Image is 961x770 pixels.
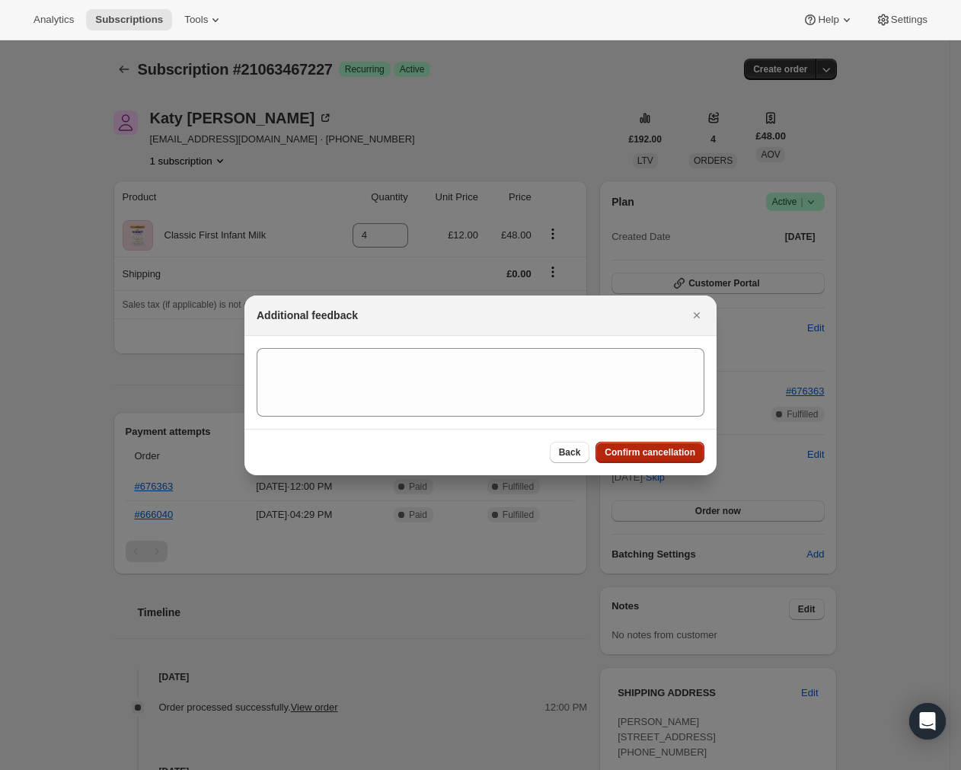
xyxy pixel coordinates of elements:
[257,308,358,323] h2: Additional feedback
[818,14,838,26] span: Help
[86,9,172,30] button: Subscriptions
[559,446,581,458] span: Back
[686,305,707,326] button: Close
[34,14,74,26] span: Analytics
[184,14,208,26] span: Tools
[95,14,163,26] span: Subscriptions
[891,14,927,26] span: Settings
[605,446,695,458] span: Confirm cancellation
[595,442,704,463] button: Confirm cancellation
[24,9,83,30] button: Analytics
[867,9,937,30] button: Settings
[175,9,232,30] button: Tools
[793,9,863,30] button: Help
[550,442,590,463] button: Back
[909,703,946,740] div: Open Intercom Messenger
